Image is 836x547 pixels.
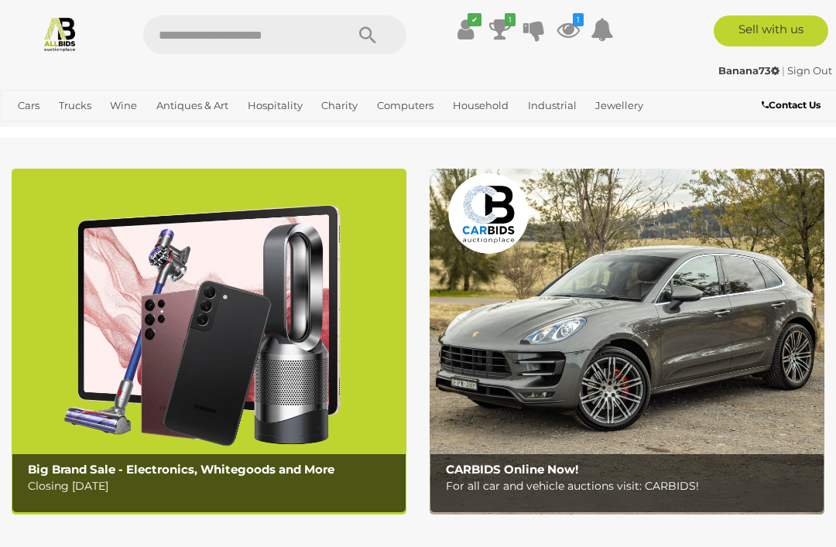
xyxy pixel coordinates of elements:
[787,64,832,77] a: Sign Out
[714,15,829,46] a: Sell with us
[718,64,782,77] a: Banana73
[111,118,233,144] a: [GEOGRAPHIC_DATA]
[505,13,516,26] i: 1
[315,93,364,118] a: Charity
[446,477,816,496] p: For all car and vehicle auctions visit: CARBIDS!
[28,462,334,477] b: Big Brand Sale - Electronics, Whitegoods and More
[782,64,785,77] span: |
[104,93,143,118] a: Wine
[468,13,481,26] i: ✔
[371,93,440,118] a: Computers
[53,93,98,118] a: Trucks
[446,462,578,477] b: CARBIDS Online Now!
[718,64,779,77] strong: Banana73
[242,93,309,118] a: Hospitality
[522,93,583,118] a: Industrial
[557,15,580,43] a: 1
[12,93,46,118] a: Cars
[447,93,515,118] a: Household
[589,93,649,118] a: Jewellery
[762,99,821,111] b: Contact Us
[28,477,398,496] p: Closing [DATE]
[12,118,53,144] a: Office
[430,169,824,515] a: CARBIDS Online Now! CARBIDS Online Now! For all car and vehicle auctions visit: CARBIDS!
[12,169,406,515] img: Big Brand Sale - Electronics, Whitegoods and More
[329,15,406,54] button: Search
[430,169,824,515] img: CARBIDS Online Now!
[60,118,104,144] a: Sports
[42,15,78,52] img: Allbids.com.au
[762,97,824,114] a: Contact Us
[573,13,584,26] i: 1
[454,15,478,43] a: ✔
[488,15,512,43] a: 1
[150,93,235,118] a: Antiques & Art
[12,169,406,515] a: Big Brand Sale - Electronics, Whitegoods and More Big Brand Sale - Electronics, Whitegoods and Mo...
